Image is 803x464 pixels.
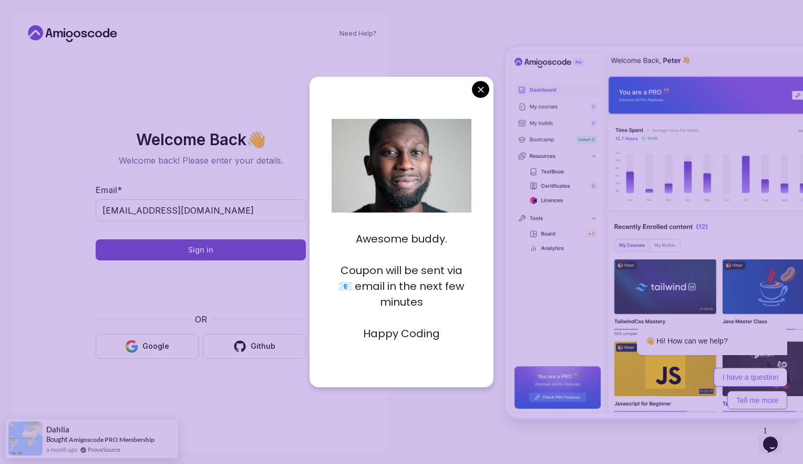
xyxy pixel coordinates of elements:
p: OR [195,313,207,326]
img: Amigoscode Dashboard [506,46,803,418]
span: Dahlia [46,425,69,434]
div: Google [142,341,169,351]
span: 👋 [244,127,270,151]
div: Sign in [188,245,213,255]
p: Welcome back! Please enter your details. [96,154,306,167]
span: Bought [46,435,68,443]
a: Amigoscode PRO Membership [69,436,155,443]
button: Sign in [96,239,306,260]
button: Github [203,334,306,359]
input: Enter your email [96,199,306,221]
span: a month ago [46,445,77,454]
label: Email * [96,185,122,195]
iframe: chat widget [603,244,792,417]
div: Github [251,341,275,351]
button: Google [96,334,199,359]
iframe: chat widget [759,422,792,453]
a: Need Help? [339,29,376,38]
a: ProveSource [88,445,120,454]
a: Home link [25,25,120,42]
h2: Welcome Back [96,131,306,148]
img: provesource social proof notification image [8,421,43,456]
iframe: Widget containing checkbox for hCaptcha security challenge [121,267,280,307]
